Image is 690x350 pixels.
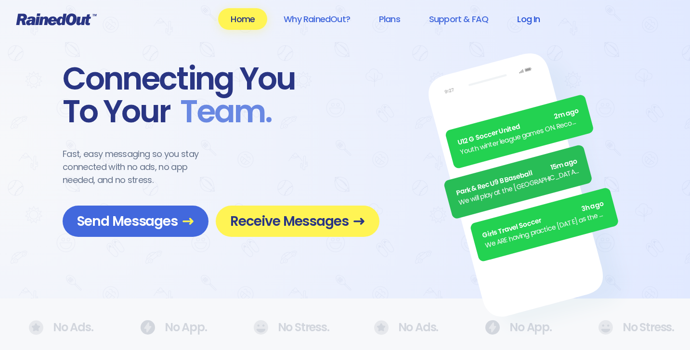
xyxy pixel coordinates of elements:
div: U12 G Soccer United [456,106,580,148]
img: No Ads. [485,320,500,335]
div: No Ads. [374,320,428,335]
img: No Ads. [374,320,389,335]
img: No Ads. [253,320,268,335]
div: No App. [485,320,540,335]
div: No App. [140,320,195,335]
span: Team . [170,95,272,128]
span: 15m ago [549,156,578,173]
div: Fast, easy messaging so you stay connected with no ads, no app needed, and no stress. [63,147,217,186]
img: No Ads. [598,320,613,335]
img: No Ads. [140,320,155,335]
img: No Ads. [29,320,43,335]
a: Home [218,8,267,30]
div: Youth winter league games ON. Recommend running shoes/sneakers for players as option for footwear. [459,116,583,158]
a: Log In [505,8,552,30]
div: Girls Travel Soccer [482,199,605,241]
div: No Stress. [253,320,316,335]
span: 2m ago [553,106,580,122]
div: Connecting You To Your [63,63,379,128]
div: Park & Rec U9 B Baseball [455,156,579,198]
a: Why RainedOut? [271,8,363,30]
div: No Ads. [29,320,82,335]
span: Send Messages [77,213,194,230]
a: Plans [366,8,413,30]
span: Receive Messages [230,213,365,230]
div: No Stress. [598,320,661,335]
div: We will play at the [GEOGRAPHIC_DATA]. Wear white, be at the field by 5pm. [457,166,581,208]
a: Receive Messages [216,206,379,237]
span: 3h ago [580,199,605,215]
a: Send Messages [63,206,208,237]
div: We ARE having practice [DATE] as the sun is finally out. [484,208,608,251]
a: Support & FAQ [417,8,501,30]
